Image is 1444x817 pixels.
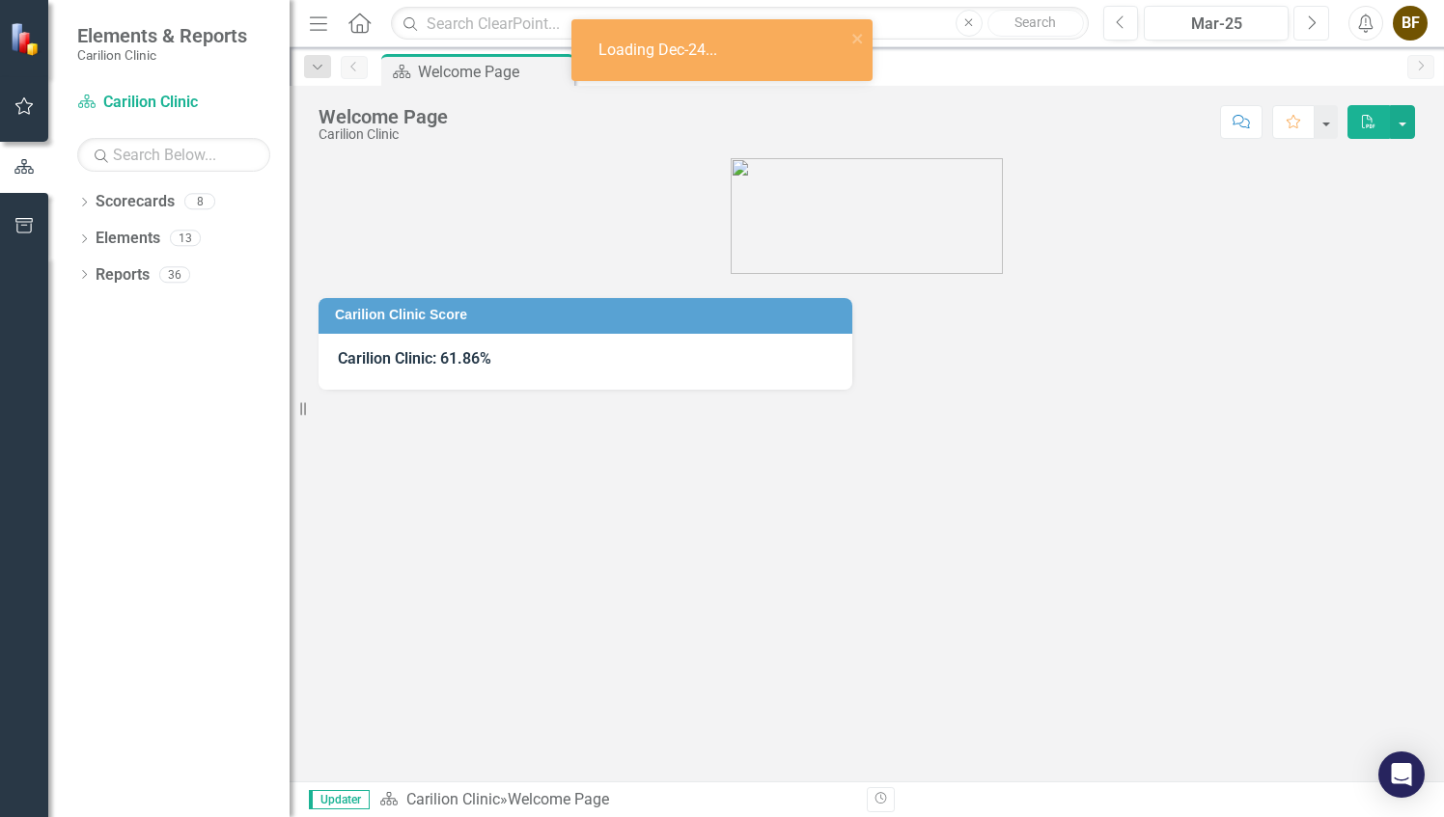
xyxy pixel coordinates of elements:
[96,264,150,286] a: Reports
[10,21,43,55] img: ClearPoint Strategy
[1378,751,1425,798] div: Open Intercom Messenger
[508,790,609,808] div: Welcome Page
[406,790,500,808] a: Carilion Clinic
[338,349,491,368] span: Carilion Clinic: 61.86%
[391,7,1088,41] input: Search ClearPoint...
[335,308,843,322] h3: Carilion Clinic Score
[319,127,448,142] div: Carilion Clinic
[1393,6,1428,41] button: BF
[96,228,160,250] a: Elements
[77,92,270,114] a: Carilion Clinic
[309,790,370,809] span: Updater
[987,10,1084,37] button: Search
[77,47,247,63] small: Carilion Clinic
[1014,14,1056,30] span: Search
[851,27,865,49] button: close
[379,789,852,811] div: »
[184,194,215,210] div: 8
[170,231,201,247] div: 13
[319,106,448,127] div: Welcome Page
[1144,6,1289,41] button: Mar-25
[1151,13,1282,36] div: Mar-25
[731,158,1003,274] img: carilion%20clinic%20logo%202.0.png
[77,138,270,172] input: Search Below...
[418,60,569,84] div: Welcome Page
[159,266,190,283] div: 36
[598,40,722,62] div: Loading Dec-24...
[96,191,175,213] a: Scorecards
[77,24,247,47] span: Elements & Reports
